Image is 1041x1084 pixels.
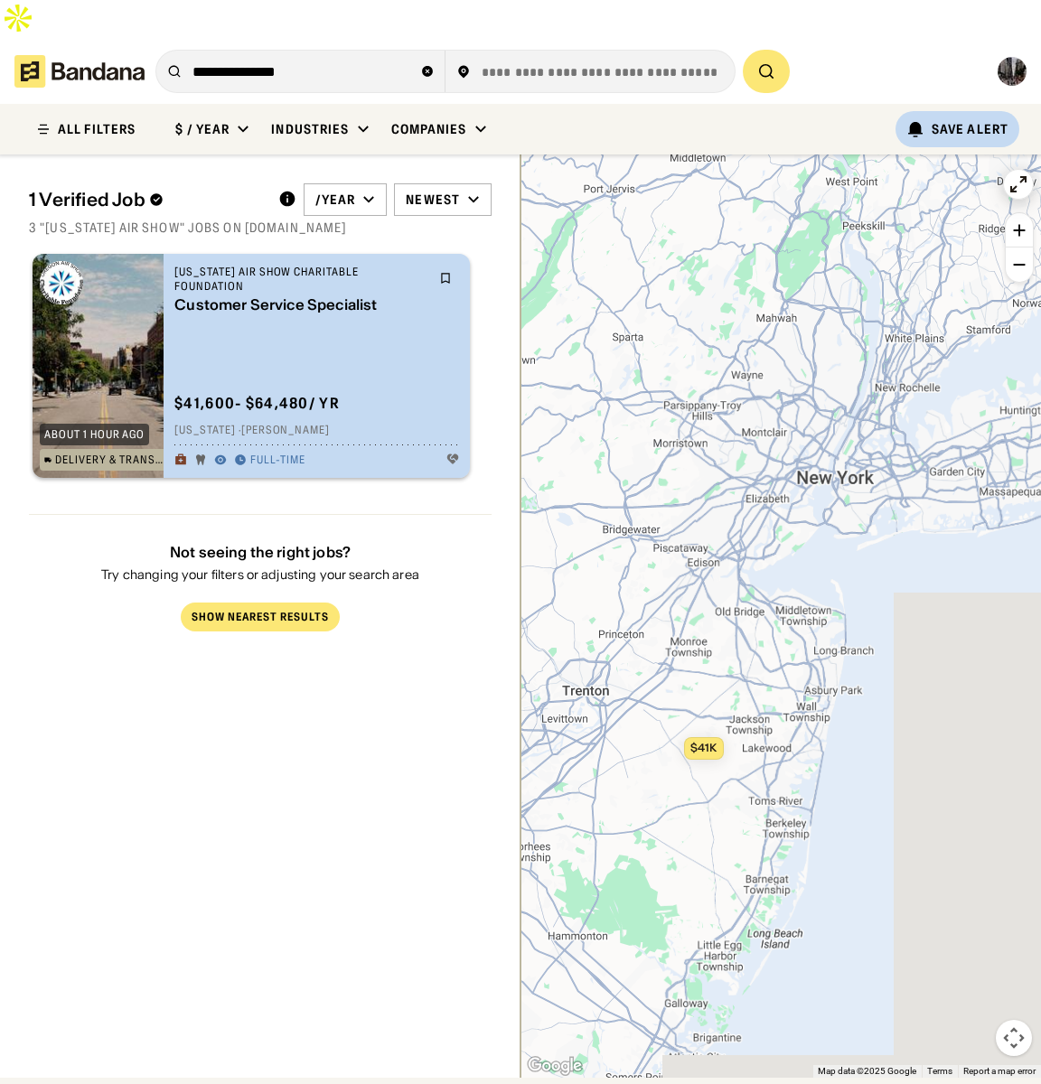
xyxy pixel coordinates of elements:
[174,297,428,314] div: Customer Service Specialist
[174,424,459,438] div: [US_STATE] · [PERSON_NAME]
[55,454,166,465] div: Delivery & Transportation
[315,192,356,208] div: /year
[175,121,230,137] div: $ / year
[101,569,419,582] div: Try changing your filters or adjusting your search area
[29,220,492,236] div: 3 "[US_STATE] air show" jobs on [DOMAIN_NAME]
[525,1054,585,1078] a: Open this area in Google Maps (opens a new window)
[44,429,145,440] div: about 1 hour ago
[29,247,492,1078] div: grid
[391,121,467,137] div: Companies
[58,123,136,135] div: ALL FILTERS
[932,121,1008,137] div: Save Alert
[40,261,83,304] img: Oregon Air Show Charitable Foundation logo
[29,189,264,210] div: 1 Verified Job
[525,1054,585,1078] img: Google
[174,265,428,293] div: [US_STATE] Air Show Charitable Foundation
[818,1066,916,1076] span: Map data ©2025 Google
[406,192,460,208] div: Newest
[101,544,419,561] div: Not seeing the right jobs?
[14,55,145,88] img: Bandana logotype
[998,57,1027,86] img: Profile photo
[271,121,349,137] div: Industries
[996,1020,1032,1056] button: Map camera controls
[963,1066,1036,1076] a: Report a map error
[174,394,340,413] div: $ 41,600 - $64,480 / yr
[250,453,305,468] div: Full-time
[192,612,328,623] div: Show Nearest Results
[690,741,717,754] span: $41k
[927,1066,952,1076] a: Terms (opens in new tab)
